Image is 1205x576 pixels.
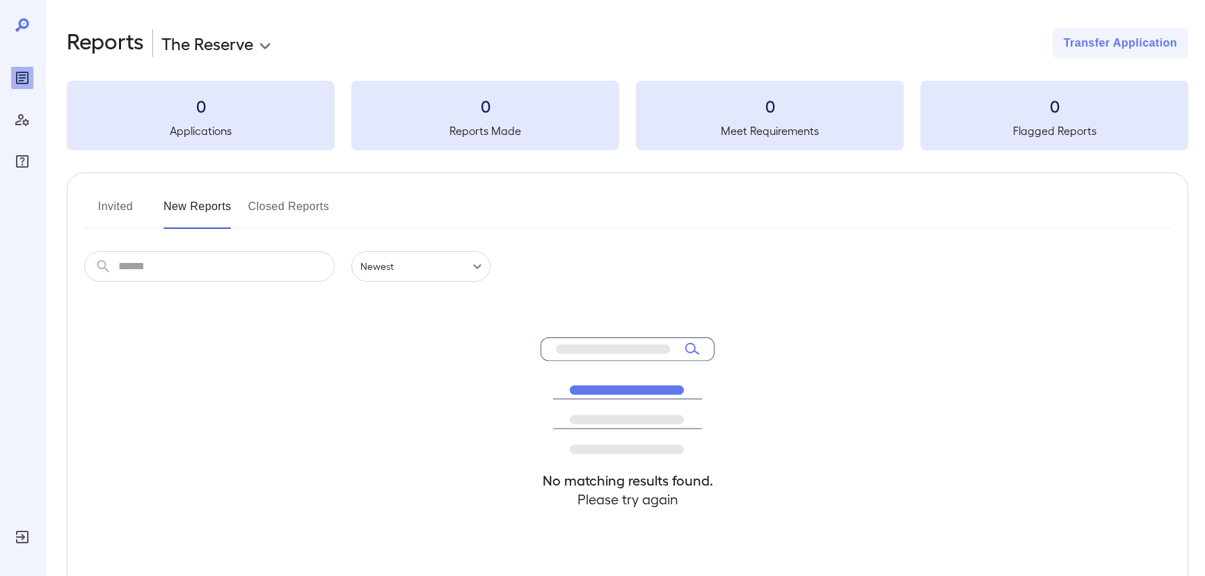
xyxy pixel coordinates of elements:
[920,95,1188,117] h3: 0
[161,32,253,54] p: The Reserve
[67,122,335,139] h5: Applications
[351,95,619,117] h3: 0
[11,109,33,131] div: Manage Users
[163,195,232,229] button: New Reports
[11,526,33,548] div: Log Out
[351,122,619,139] h5: Reports Made
[11,150,33,173] div: FAQ
[636,95,904,117] h3: 0
[67,95,335,117] h3: 0
[248,195,330,229] button: Closed Reports
[11,67,33,89] div: Reports
[1053,28,1188,58] button: Transfer Application
[541,471,715,490] h4: No matching results found.
[67,28,144,58] h2: Reports
[67,81,1188,150] summary: 0Applications0Reports Made0Meet Requirements0Flagged Reports
[541,490,715,509] h4: Please try again
[351,251,490,282] div: Newest
[84,195,147,229] button: Invited
[920,122,1188,139] h5: Flagged Reports
[636,122,904,139] h5: Meet Requirements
